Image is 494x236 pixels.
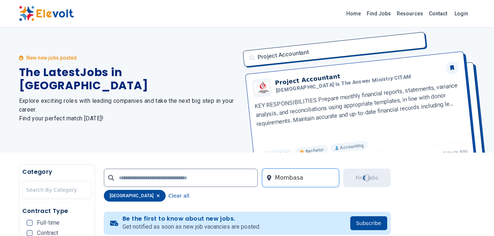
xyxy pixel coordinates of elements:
[19,66,238,92] h1: The Latest Jobs in [GEOGRAPHIC_DATA]
[169,190,189,202] button: Clear all
[350,216,387,230] button: Subscribe
[122,222,260,231] p: Get notified as soon as new job vacancies are posted.
[22,168,92,176] h5: Category
[27,220,33,226] input: Full-time
[22,207,92,216] h5: Contract Type
[450,6,472,21] a: Login
[364,8,394,19] a: Find Jobs
[394,8,426,19] a: Resources
[19,97,238,123] h2: Explore exciting roles with leading companies and take the next big step in your career. Find you...
[26,54,77,61] p: New new jobs posted
[104,190,166,202] div: [GEOGRAPHIC_DATA]
[426,8,450,19] a: Contact
[37,220,60,226] span: Full-time
[27,230,33,236] input: Contract
[19,6,74,21] img: Elevolt
[363,173,371,182] div: Loading...
[343,8,364,19] a: Home
[122,215,260,222] h4: Be the first to know about new jobs.
[343,169,390,187] button: Find JobsLoading...
[37,230,58,236] span: Contract
[457,201,494,236] iframe: Chat Widget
